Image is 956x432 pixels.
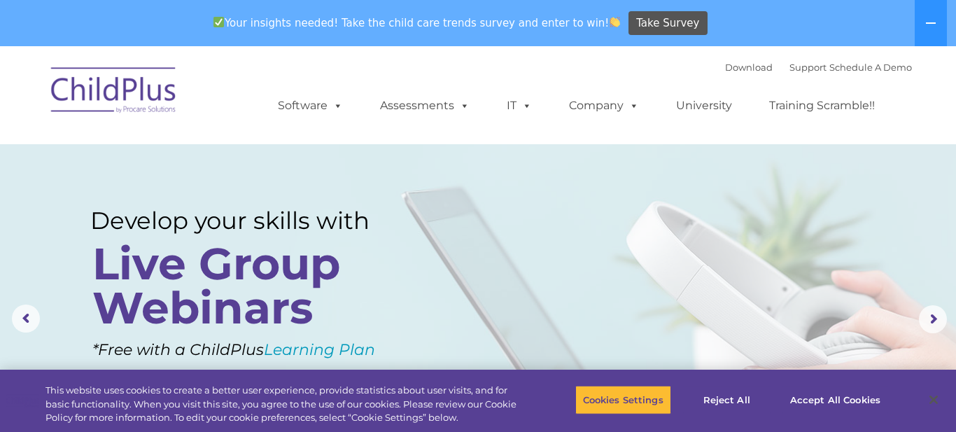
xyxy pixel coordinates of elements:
button: Accept All Cookies [782,385,888,414]
img: ChildPlus by Procare Solutions [44,57,184,127]
span: Last name [195,92,237,103]
a: Company [555,92,653,120]
a: Learning Plan [264,340,375,359]
rs-layer: Develop your skills with [90,207,407,235]
a: Assessments [366,92,484,120]
span: Take Survey [636,11,699,36]
a: Download [725,62,773,73]
a: Support [789,62,827,73]
span: Your insights needed! Take the child care trends survey and enter to win! [207,9,626,36]
div: This website uses cookies to create a better user experience, provide statistics about user visit... [45,384,526,425]
button: Cookies Settings [575,385,671,414]
a: Training Scramble!! [755,92,889,120]
button: Reject All [683,385,771,414]
button: Close [918,384,949,415]
font: | [725,62,912,73]
a: IT [493,92,546,120]
a: Software [264,92,357,120]
span: Phone number [195,150,254,160]
a: Schedule A Demo [829,62,912,73]
rs-layer: *Free with a ChildPlus [92,335,430,364]
a: University [662,92,746,120]
rs-layer: Live Group Webinars [92,242,403,330]
a: Take Survey [628,11,708,36]
img: 👏 [610,17,620,27]
img: ✅ [213,17,224,27]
